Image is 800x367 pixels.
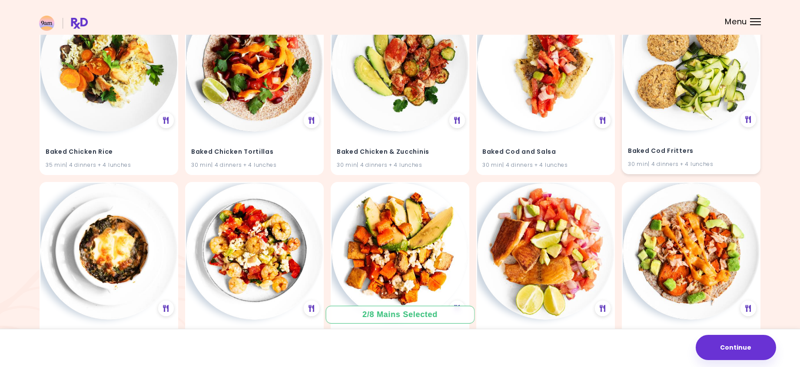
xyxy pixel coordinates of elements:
[356,309,444,320] div: 2 / 8 Mains Selected
[449,301,465,316] div: See Meal Plan
[191,145,318,159] h4: Baked Chicken Tortillas
[337,161,463,169] div: 30 min | 4 dinners + 4 lunches
[628,160,754,168] div: 30 min | 4 dinners + 4 lunches
[595,301,611,316] div: See Meal Plan
[725,18,747,26] span: Menu
[740,301,756,316] div: See Meal Plan
[740,112,756,128] div: See Meal Plan
[158,301,174,316] div: See Meal Plan
[46,145,172,159] h4: Baked Chicken Rice
[628,144,754,158] h4: Baked Cod Fritters
[191,161,318,169] div: 30 min | 4 dinners + 4 lunches
[449,113,465,129] div: See Meal Plan
[482,145,609,159] h4: Baked Cod and Salsa
[158,113,174,129] div: See Meal Plan
[304,301,319,316] div: See Meal Plan
[696,335,776,360] button: Continue
[482,161,609,169] div: 30 min | 4 dinners + 4 lunches
[46,161,172,169] div: 35 min | 4 dinners + 4 lunches
[304,113,319,129] div: See Meal Plan
[337,145,463,159] h4: Baked Chicken & Zucchinis
[39,16,88,31] img: RxDiet
[595,113,611,129] div: See Meal Plan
